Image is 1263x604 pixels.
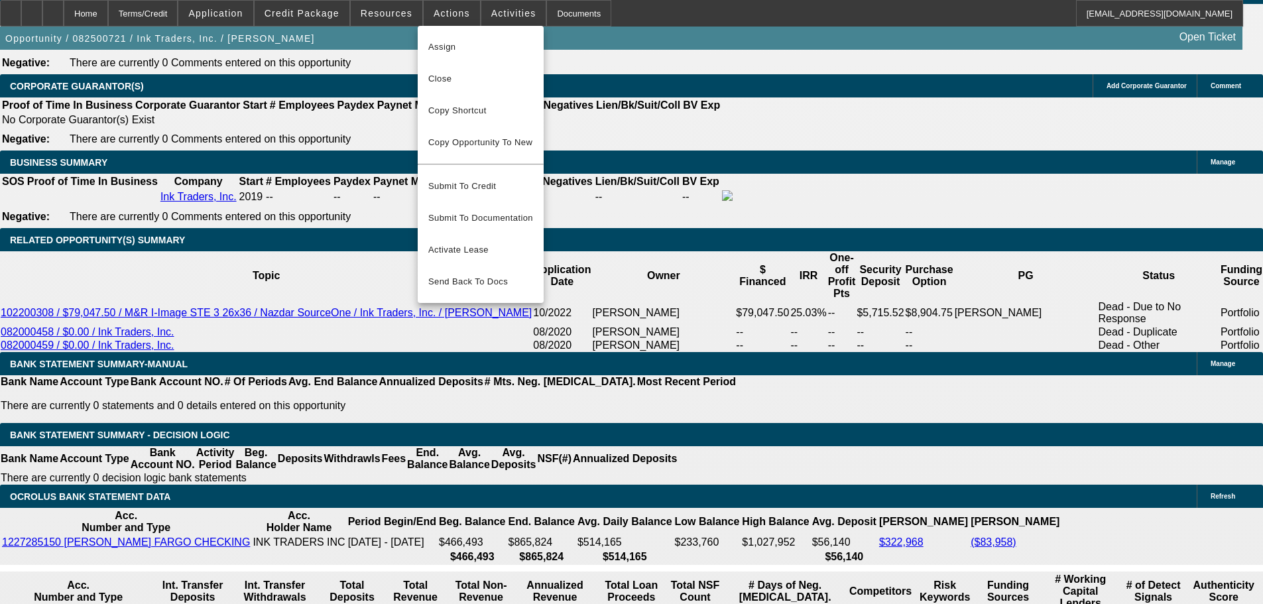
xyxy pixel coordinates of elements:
span: Submit To Credit [428,178,533,194]
span: Submit To Documentation [428,210,533,226]
span: Close [428,71,533,87]
span: Copy Opportunity To New [428,137,532,147]
span: Assign [428,39,533,55]
span: Activate Lease [428,242,533,258]
span: Send Back To Docs [428,274,533,290]
span: Copy Shortcut [428,103,533,119]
